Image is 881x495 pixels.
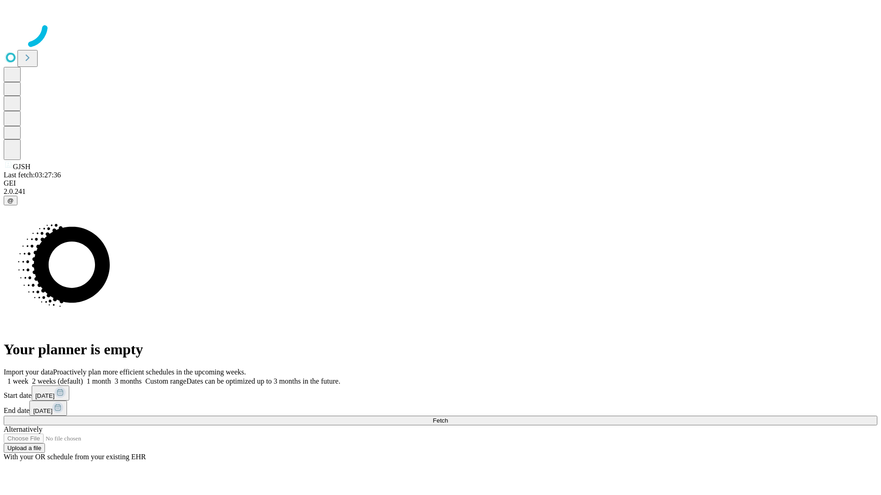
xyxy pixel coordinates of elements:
[33,407,52,414] span: [DATE]
[433,417,448,424] span: Fetch
[145,377,186,385] span: Custom range
[35,392,55,399] span: [DATE]
[4,171,61,179] span: Last fetch: 03:27:36
[29,401,67,416] button: [DATE]
[7,197,14,204] span: @
[4,196,17,205] button: @
[4,425,42,433] span: Alternatively
[32,385,69,401] button: [DATE]
[4,368,53,376] span: Import your data
[115,377,142,385] span: 3 months
[53,368,246,376] span: Proactively plan more efficient schedules in the upcoming weeks.
[13,163,30,170] span: GJSH
[87,377,111,385] span: 1 month
[4,187,877,196] div: 2.0.241
[4,179,877,187] div: GEI
[4,385,877,401] div: Start date
[4,443,45,453] button: Upload a file
[4,453,146,461] span: With your OR schedule from your existing EHR
[4,341,877,358] h1: Your planner is empty
[32,377,83,385] span: 2 weeks (default)
[4,401,877,416] div: End date
[186,377,340,385] span: Dates can be optimized up to 3 months in the future.
[4,416,877,425] button: Fetch
[7,377,28,385] span: 1 week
